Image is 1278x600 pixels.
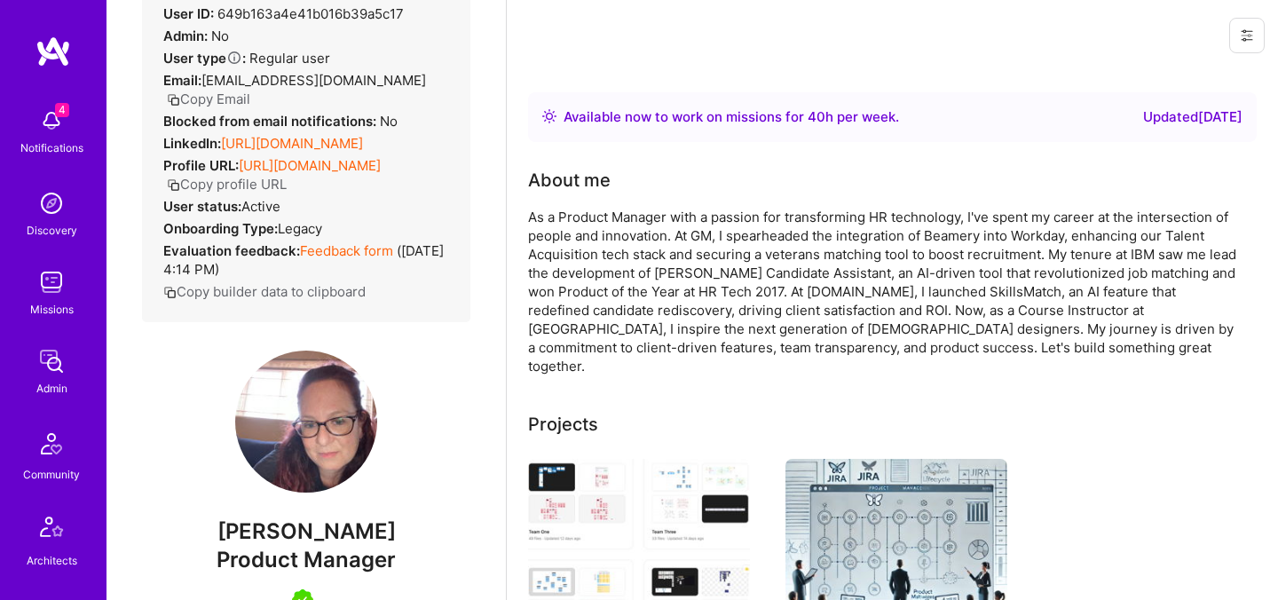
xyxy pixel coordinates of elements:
button: Copy builder data to clipboard [163,282,366,301]
div: ( [DATE] 4:14 PM ) [163,241,449,279]
div: Regular user [163,49,330,67]
button: Copy profile URL [167,175,287,193]
div: As a Product Manager with a passion for transforming HR technology, I've spent my career at the i... [528,208,1238,375]
div: About me [528,167,611,193]
strong: Profile URL: [163,157,239,174]
img: Community [30,422,73,465]
button: Copy Email [167,90,250,108]
span: [EMAIL_ADDRESS][DOMAIN_NAME] [201,72,426,89]
div: No [163,112,398,130]
div: Notifications [20,138,83,157]
strong: Blocked from email notifications: [163,113,380,130]
div: Updated [DATE] [1143,107,1242,128]
strong: Onboarding Type: [163,220,278,237]
img: discovery [34,186,69,221]
img: teamwork [34,264,69,300]
div: Discovery [27,221,77,240]
img: bell [34,103,69,138]
span: 40 [808,108,825,125]
i: icon Copy [167,93,180,107]
img: Availability [542,109,556,123]
div: Admin [36,379,67,398]
div: Missions [30,300,74,319]
strong: LinkedIn: [163,135,221,152]
span: legacy [278,220,322,237]
strong: Evaluation feedback: [163,242,300,259]
div: 649b163a4e41b016b39a5c17 [163,4,404,23]
a: [URL][DOMAIN_NAME] [239,157,381,174]
img: admin teamwork [34,343,69,379]
img: Architects [30,509,73,551]
a: [URL][DOMAIN_NAME] [221,135,363,152]
div: Architects [27,551,77,570]
div: Projects [528,411,598,438]
i: icon Copy [163,286,177,299]
span: [PERSON_NAME] [142,518,470,545]
strong: User status: [163,198,241,215]
i: Help [226,50,242,66]
strong: Email: [163,72,201,89]
i: icon Copy [167,178,180,192]
div: No [163,27,229,45]
span: Active [241,198,280,215]
span: Product Manager [217,547,396,572]
strong: User type : [163,50,246,67]
img: User Avatar [235,351,377,493]
img: logo [35,36,71,67]
span: 4 [55,103,69,117]
a: Feedback form [300,242,393,259]
div: Community [23,465,80,484]
strong: User ID: [163,5,214,22]
div: Available now to work on missions for h per week . [564,107,899,128]
strong: Admin: [163,28,208,44]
